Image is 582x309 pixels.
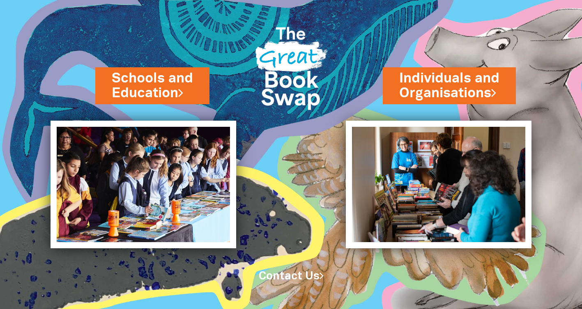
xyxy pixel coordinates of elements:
img: Great Bookswap logo [248,10,333,122]
a: Schools andEducation [112,69,193,103]
a: Individuals andOrganisations [399,69,499,103]
img: Individuals and Organisations [346,121,531,248]
img: Schools and Education [51,121,236,248]
a: Contact Us [259,271,324,282]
